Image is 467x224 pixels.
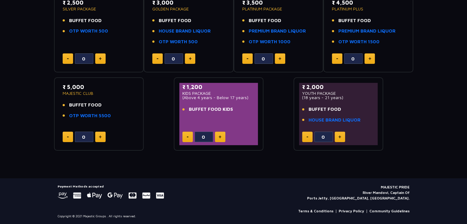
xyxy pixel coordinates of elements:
h5: Payment Methods accepted [58,184,164,188]
a: OTP WORTH 500 [159,38,198,45]
p: PLATINUM PLUS [332,7,405,11]
a: OTP WORTH 1500 [338,38,379,45]
a: OTP WORTH 500 [69,28,108,35]
img: plus [99,57,102,60]
span: BUFFET FOOD [249,17,281,24]
a: PREMIUM BRAND LIQUOR [338,28,395,35]
img: plus [368,57,371,60]
p: (18 years - 21 years) [302,95,375,100]
a: OTP WORTH 1000 [249,38,290,45]
img: minus [336,58,338,59]
p: SILVER PACKAGE [63,7,135,11]
a: OTP WORTH 5500 [69,112,111,119]
p: (Above 4 years - Below 17 years) [182,95,255,100]
img: plus [278,57,281,60]
a: PREMIUM BRAND LIQUOR [249,28,306,35]
span: BUFFET FOOD [309,106,341,113]
p: Copyright © 2021 Majestic Groups . All rights reserved. [58,214,136,218]
img: plus [219,135,221,138]
p: GOLDEN PACKAGE [152,7,225,11]
span: BUFFET FOOD [338,17,371,24]
img: plus [99,135,102,138]
p: ₹ 5,000 [63,83,135,91]
p: PLATINUM PACKAGE [242,7,315,11]
p: KIDS PACKAGE [182,91,255,95]
p: MAJESTIC PRIDE River Mandovi, Captain Of Ports Jetty, [GEOGRAPHIC_DATA], [GEOGRAPHIC_DATA]. [307,184,410,201]
img: minus [157,58,158,59]
span: BUFFET FOOD [69,17,102,24]
a: Privacy Policy [339,208,364,214]
img: minus [247,58,248,59]
p: ₹ 2,000 [302,83,375,91]
span: BUFFET FOOD KIDS [189,106,233,113]
img: plus [338,135,341,138]
a: Community Guidelines [369,208,410,214]
a: HOUSE BRAND LIQUOR [159,28,211,35]
img: plus [189,57,192,60]
span: BUFFET FOOD [69,102,102,109]
p: YOUTH PACKAGE [302,91,375,95]
img: minus [67,58,69,59]
p: MAJESTIC CLUB [63,91,135,95]
p: ₹ 1,200 [182,83,255,91]
a: HOUSE BRAND LIQUOR [309,117,360,124]
a: Terms & Conditions [298,208,333,214]
span: BUFFET FOOD [159,17,191,24]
